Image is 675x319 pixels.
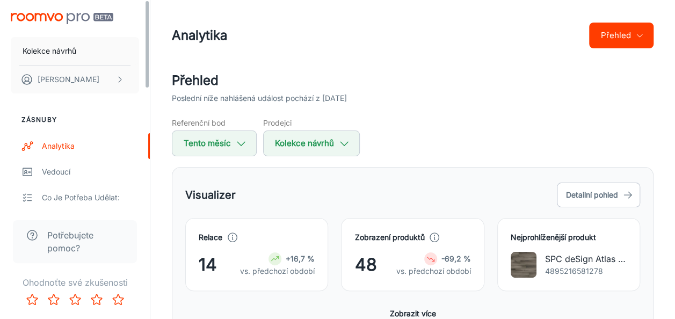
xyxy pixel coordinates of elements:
h5: Referenční bod [172,117,257,128]
button: Detailní pohled [557,183,640,207]
font: Tento měsíc [184,136,231,150]
h2: Přehled [172,71,654,90]
button: Kolekce návrhů [263,130,360,156]
p: 4895216581278 [545,265,627,277]
strong: -69,2 % [441,254,471,263]
button: Tento měsíc [172,130,257,156]
font: Detailní pohled [566,189,618,201]
button: Ohodnoťte 2 hvězdičky [43,289,64,310]
h4: Relace [199,231,222,243]
button: Ohodnoťte 4 hvězdičky [86,289,107,310]
button: Ohodnoťte 3 hvězdičky [64,289,86,310]
h5: Prodejci [263,117,360,128]
button: Hodnotit 5 hvězdiček [107,289,129,310]
button: Kolekce návrhů [11,37,139,65]
img: SPC deSign Atlas dřevo, Dub Stream [511,252,536,278]
strong: +16,7 % [286,254,315,263]
h1: Analytika [172,26,227,45]
p: Ohodnoťte své zkušenosti [9,276,141,289]
p: vs. předchozí období [240,265,315,277]
button: Ohodnoťte 1 hvězdičku [21,289,43,310]
p: SPC deSign Atlas dřevo, Dub Stream [545,252,627,265]
div: Vedoucí [42,166,139,178]
span: Potřebujete pomoc? [47,229,124,255]
h4: Zobrazení produktů [354,231,424,243]
span: 48 [354,252,376,278]
div: Analytika [42,140,139,152]
img: Roomvo PRO Beta [11,13,113,24]
button: Přehled [589,23,654,48]
p: Poslední níže nahlášená událost pochází z [DATE] [172,92,347,104]
button: [PERSON_NAME] [11,66,139,93]
p: [PERSON_NAME] [38,74,99,85]
span: 14 [199,252,217,278]
div: Co je potřeba udělat: [42,192,139,204]
p: vs. předchozí období [396,265,471,277]
h5: Visualizer [185,187,236,203]
h4: Nejprohlíženější produkt [511,231,627,243]
p: Kolekce návrhů [23,45,76,57]
font: Kolekce návrhů [275,136,334,150]
font: Přehled [601,28,631,42]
